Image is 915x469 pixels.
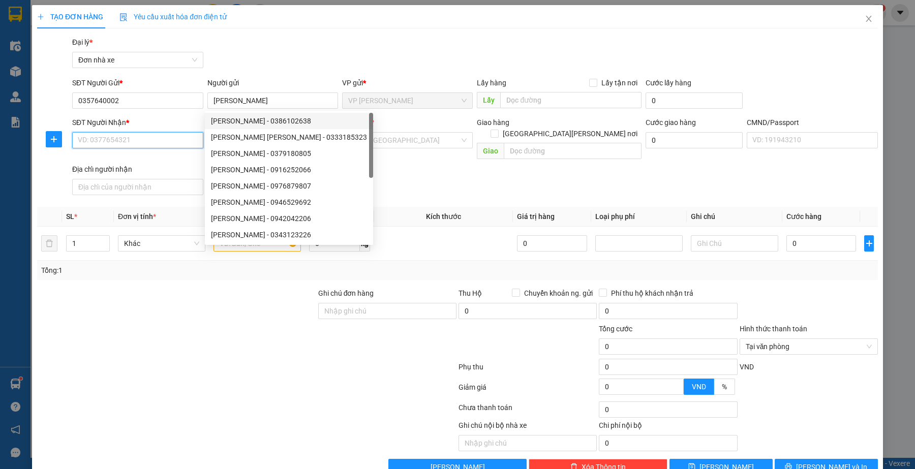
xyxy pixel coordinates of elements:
input: 0 [517,235,587,252]
label: Cước lấy hàng [646,79,691,87]
div: [PERSON_NAME] - 0976879807 [211,180,367,192]
div: [PERSON_NAME] - 0916252066 [211,164,367,175]
input: Ghi chú đơn hàng [318,303,456,319]
div: Ghi chú nội bộ nhà xe [459,420,597,435]
span: Chuyển khoản ng. gửi [520,288,597,299]
div: Chưa thanh toán [457,402,598,420]
div: KHÁNH LINH - 0379180805 [205,145,373,162]
div: Phụ thu [457,361,598,379]
th: Ghi chú [687,207,782,227]
input: Cước lấy hàng [646,92,743,109]
span: SL [66,212,74,221]
div: [PERSON_NAME] - 0946529692 [211,197,367,208]
span: Đơn vị tính [118,212,156,221]
div: KHÁNH LINH - 0386102638 [205,113,373,129]
div: Tổng: 1 [41,265,353,276]
input: Nhập ghi chú [459,435,597,451]
span: Lấy hàng [477,79,506,87]
div: Chi phí nội bộ [599,420,737,435]
div: KHÁNH LINH - 0976879807 [205,178,373,194]
span: [GEOGRAPHIC_DATA][PERSON_NAME] nơi [499,128,642,139]
div: VP gửi [342,77,473,88]
span: Giao [477,143,504,159]
input: Địa chỉ của người nhận [72,179,203,195]
div: Người gửi [207,77,338,88]
div: [PERSON_NAME] - 0942042206 [211,213,367,224]
span: Đơn nhà xe [78,52,197,68]
div: SĐT Người Gửi [72,77,203,88]
button: Close [855,5,883,34]
span: TẠO ĐƠN HÀNG [37,13,103,21]
span: Lấy tận nơi [597,77,642,88]
button: plus [864,235,874,252]
li: Số 10 ngõ 15 Ngọc Hồi, [PERSON_NAME], [GEOGRAPHIC_DATA] [95,25,425,38]
button: delete [41,235,57,252]
div: KHÁNH LINH - 0343123226 [205,227,373,243]
span: Đại lý [72,38,93,46]
div: [PERSON_NAME] - 0386102638 [211,115,367,127]
span: % [722,383,727,391]
div: SĐT Người Nhận [72,117,203,128]
div: Giảm giá [457,382,598,399]
div: [PERSON_NAME] [PERSON_NAME] - 0333185323 [211,132,367,143]
span: Yêu cầu xuất hóa đơn điện tử [119,13,227,21]
span: VND [692,383,706,391]
label: Cước giao hàng [646,118,696,127]
b: GỬI : VP [PERSON_NAME] [13,74,177,90]
span: Tổng cước [599,325,632,333]
span: plus [865,239,873,247]
img: icon [119,13,128,21]
span: Phí thu hộ khách nhận trả [607,288,697,299]
span: VND [740,363,754,371]
label: Hình thức thanh toán [740,325,807,333]
span: close [865,15,873,23]
span: Tại văn phòng [746,339,872,354]
div: KHÁNH LINH - 0946529692 [205,194,373,210]
div: KHÁNH LINH - 0916252066 [205,162,373,178]
span: VP Lê Duẩn [348,93,467,108]
span: Khác [124,236,199,251]
div: Địa chỉ người nhận [72,164,203,175]
label: Ghi chú đơn hàng [318,289,374,297]
div: [PERSON_NAME] - 0379180805 [211,148,367,159]
span: Lấy [477,92,500,108]
span: Kích thước [426,212,461,221]
input: Cước giao hàng [646,132,743,148]
span: Cước hàng [786,212,821,221]
input: Ghi Chú [691,235,778,252]
input: Dọc đường [500,92,642,108]
img: logo.jpg [13,13,64,64]
input: Dọc đường [504,143,642,159]
span: plus [37,13,44,20]
button: plus [46,131,62,147]
li: Hotline: 19001155 [95,38,425,50]
div: VŨ KHÁNH LINH - 0333185323 [205,129,373,145]
span: Thu Hộ [459,289,482,297]
th: Loại phụ phí [591,207,687,227]
span: plus [46,135,62,143]
span: Giá trị hàng [517,212,555,221]
div: CMND/Passport [747,117,877,128]
div: KHÁNH LINH - 0942042206 [205,210,373,227]
span: Giao hàng [477,118,509,127]
div: [PERSON_NAME] - 0343123226 [211,229,367,240]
